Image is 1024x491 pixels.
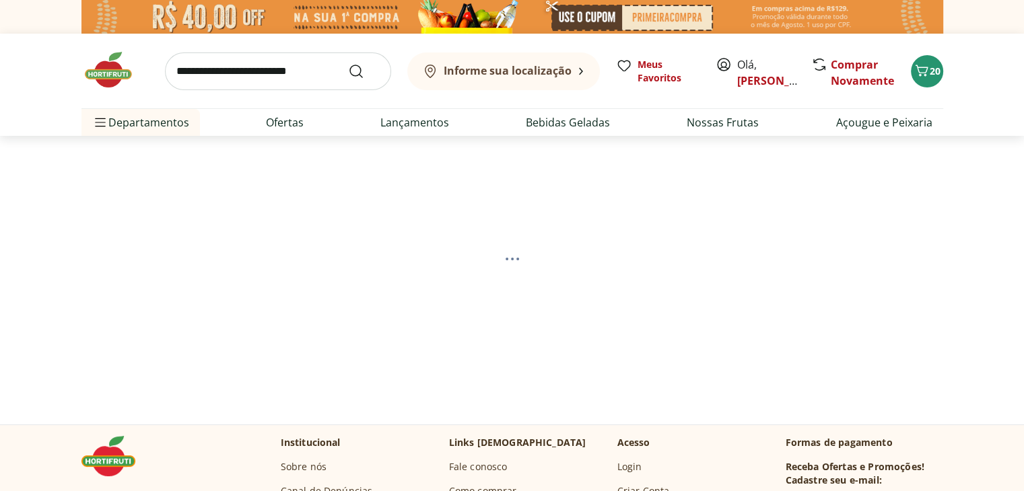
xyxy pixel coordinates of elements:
[348,63,380,79] button: Submit Search
[92,106,108,139] button: Menu
[835,114,932,130] a: Açougue e Peixaria
[92,106,189,139] span: Departamentos
[266,114,304,130] a: Ofertas
[616,58,699,85] a: Meus Favoritos
[407,52,600,90] button: Informe sua localização
[281,436,341,449] p: Institucional
[930,65,941,77] span: 20
[617,460,642,474] a: Login
[380,114,449,130] a: Lançamentos
[165,52,391,90] input: search
[786,460,924,474] h3: Receba Ofertas e Promoções!
[81,436,149,476] img: Hortifruti
[449,436,586,449] p: Links [DEMOGRAPHIC_DATA]
[786,474,882,487] h3: Cadastre seu e-mail:
[831,57,894,88] a: Comprar Novamente
[737,56,797,89] span: Olá,
[687,114,759,130] a: Nossas Frutas
[449,460,508,474] a: Fale conosco
[617,436,650,449] p: Acesso
[638,58,699,85] span: Meus Favoritos
[281,460,327,474] a: Sobre nós
[526,114,610,130] a: Bebidas Geladas
[444,63,572,78] b: Informe sua localização
[737,73,825,88] a: [PERSON_NAME]
[786,436,943,449] p: Formas de pagamento
[81,50,149,90] img: Hortifruti
[911,55,943,87] button: Carrinho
